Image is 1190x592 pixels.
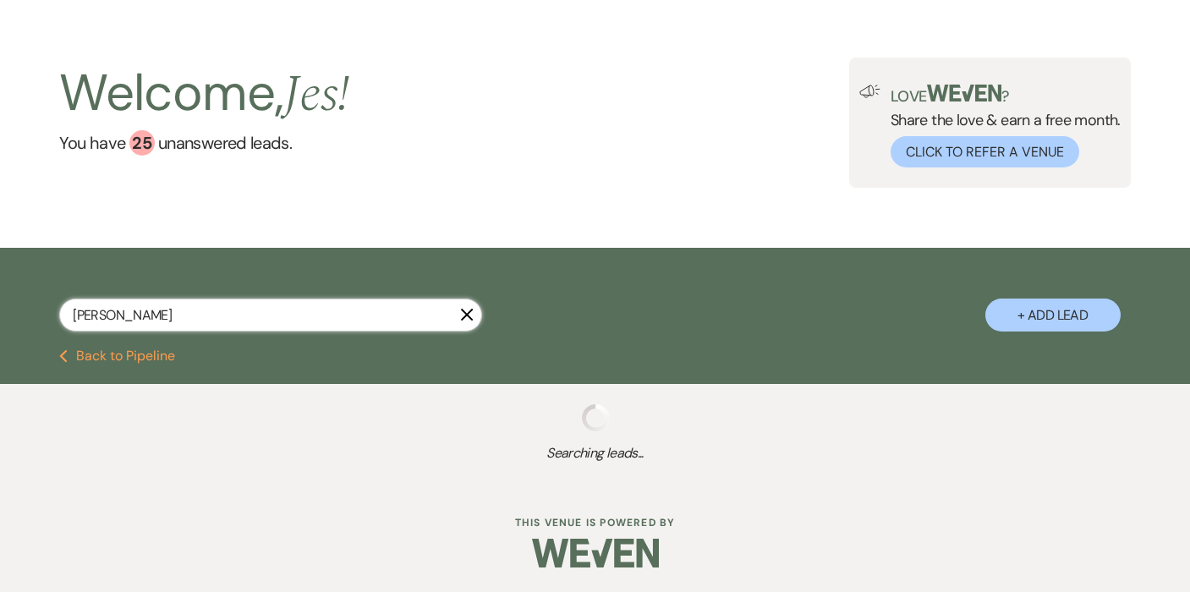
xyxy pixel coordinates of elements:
[283,56,349,134] span: Jes !
[891,136,1079,167] button: Click to Refer a Venue
[891,85,1121,104] p: Love ?
[59,130,349,156] a: You have 25 unanswered leads.
[59,299,482,332] input: Search by name, event date, email address or phone number
[532,523,659,583] img: Weven Logo
[129,130,155,156] div: 25
[59,443,1130,463] span: Searching leads...
[859,85,880,98] img: loud-speaker-illustration.svg
[59,349,175,363] button: Back to Pipeline
[582,404,609,431] img: loading spinner
[985,299,1121,332] button: + Add Lead
[927,85,1002,101] img: weven-logo-green.svg
[880,85,1121,167] div: Share the love & earn a free month.
[59,58,349,130] h2: Welcome,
